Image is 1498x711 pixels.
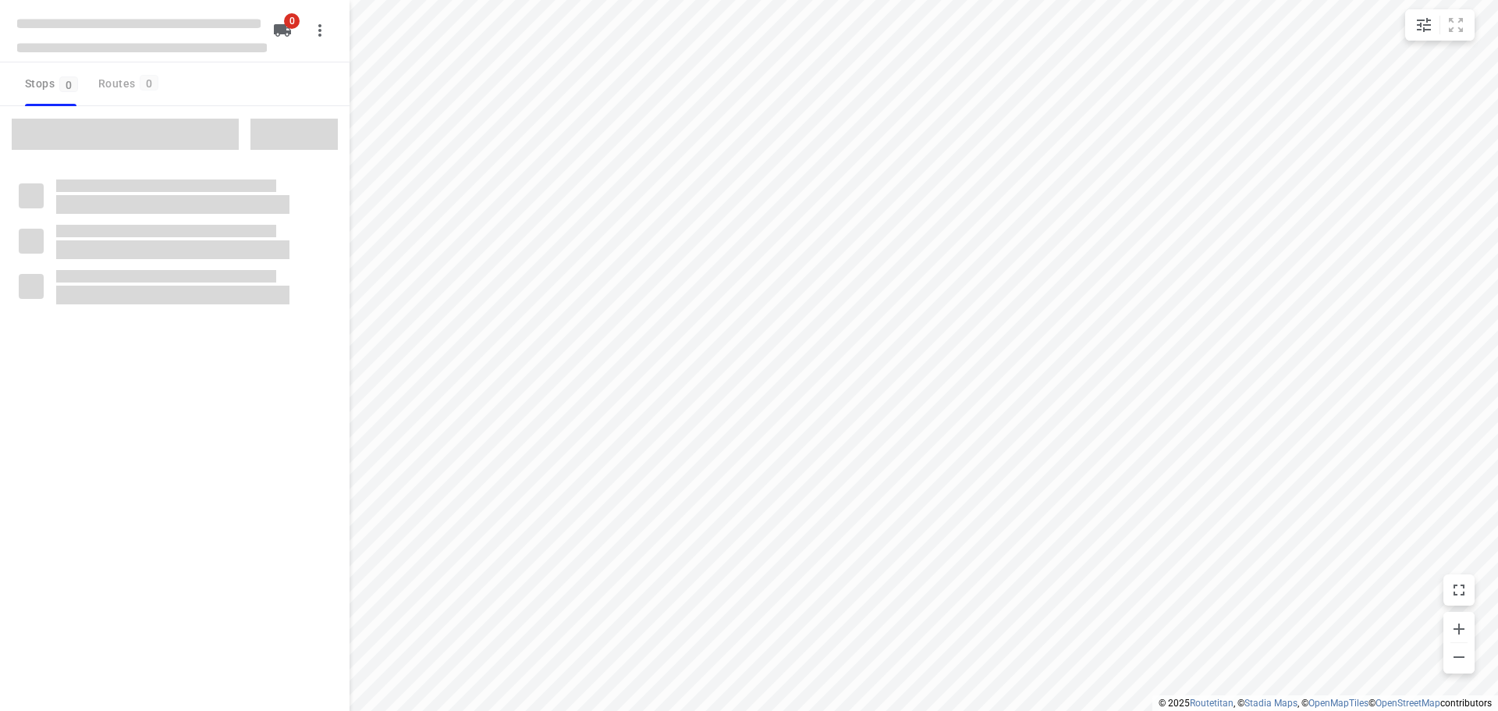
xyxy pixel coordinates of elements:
[1308,698,1368,709] a: OpenMapTiles
[1376,698,1440,709] a: OpenStreetMap
[1405,9,1475,41] div: small contained button group
[1244,698,1297,709] a: Stadia Maps
[1190,698,1234,709] a: Routetitan
[1159,698,1492,709] li: © 2025 , © , © © contributors
[1408,9,1439,41] button: Map settings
